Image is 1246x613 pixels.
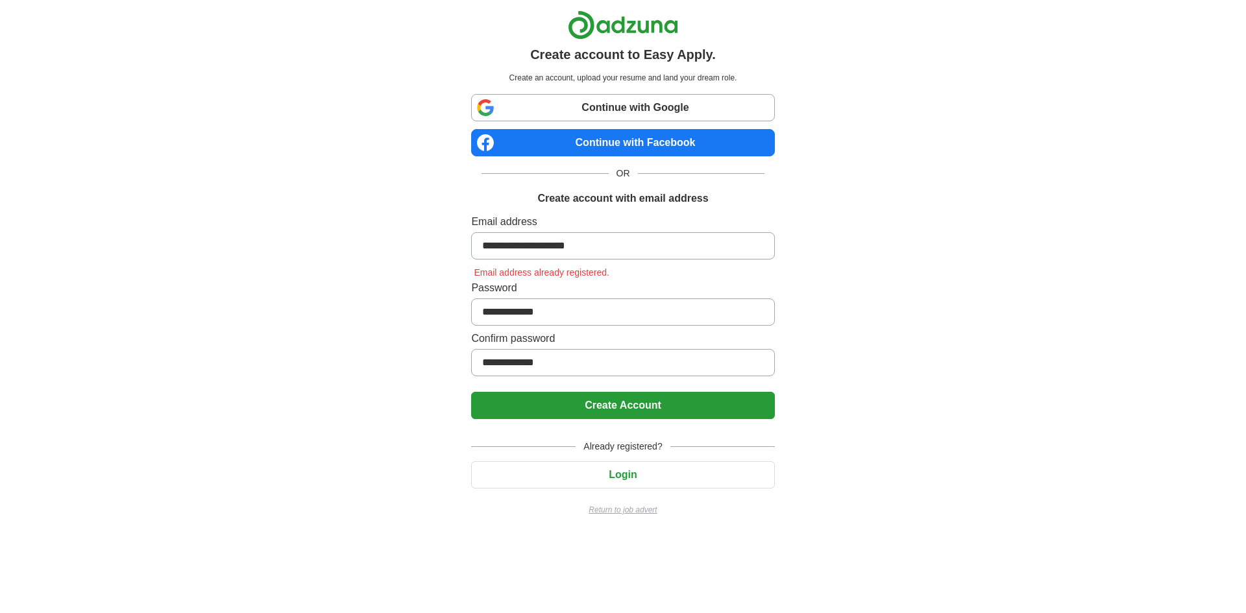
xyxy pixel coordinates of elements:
img: Adzuna logo [568,10,678,40]
a: Login [471,469,774,480]
label: Email address [471,214,774,230]
span: Email address already registered. [471,267,612,278]
h1: Create account to Easy Apply. [530,45,716,64]
button: Create Account [471,392,774,419]
a: Return to job advert [471,504,774,516]
span: Already registered? [576,440,670,453]
h1: Create account with email address [537,191,708,206]
label: Confirm password [471,331,774,346]
button: Login [471,461,774,488]
span: OR [609,167,638,180]
a: Continue with Facebook [471,129,774,156]
a: Continue with Google [471,94,774,121]
label: Password [471,280,774,296]
p: Create an account, upload your resume and land your dream role. [474,72,772,84]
